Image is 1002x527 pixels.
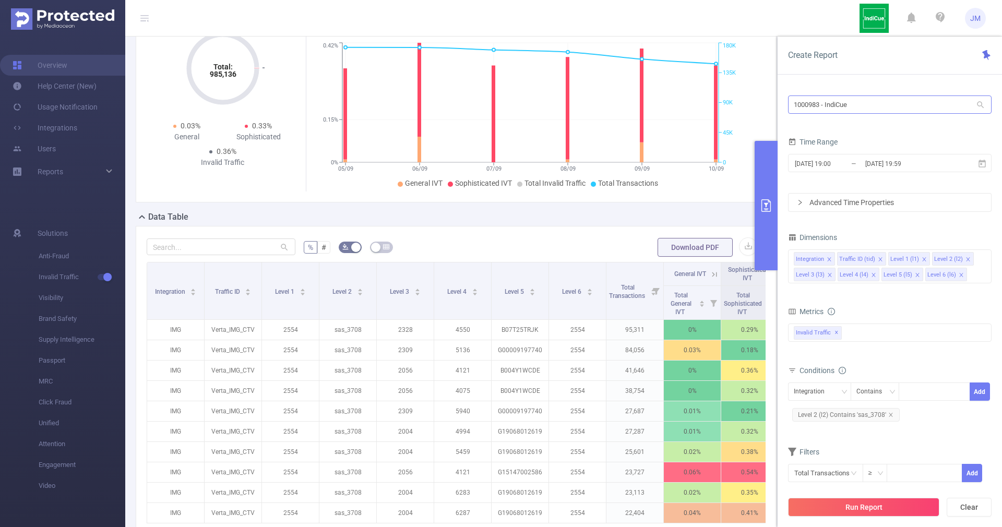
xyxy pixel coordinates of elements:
p: sas_3708 [319,401,376,421]
p: 95,311 [606,320,663,340]
p: 0% [664,320,721,340]
div: Sort [245,287,251,293]
p: 2554 [549,361,606,380]
span: Level 2 (l2) Contains 'sas_3708' [792,408,900,422]
button: Download PDF [658,238,733,257]
p: Verta_IMG_CTV [205,340,261,360]
p: 5459 [434,442,491,462]
i: icon: close [888,412,893,417]
div: Sort [357,287,363,293]
i: icon: close [827,272,832,279]
div: Sort [300,287,306,293]
span: ✕ [834,327,839,339]
i: icon: close [959,272,964,279]
p: sas_3708 [319,442,376,462]
a: Help Center (New) [13,76,97,97]
i: icon: caret-up [190,287,196,290]
p: Verta_IMG_CTV [205,483,261,502]
div: Level 5 (l5) [884,268,912,282]
i: icon: caret-down [529,291,535,294]
tspan: Total: [213,63,232,71]
tspan: 135K [723,69,736,76]
span: Passport [39,350,125,371]
a: Usage Notification [13,97,98,117]
img: Protected Media [11,8,114,30]
p: 27,287 [606,422,663,441]
a: Reports [38,161,63,182]
p: 0.21% [721,401,778,421]
p: 2004 [377,503,434,523]
span: Conditions [800,366,846,375]
span: Attention [39,434,125,454]
p: IMG [147,361,204,380]
p: 27,687 [606,401,663,421]
button: Clear [947,498,992,517]
p: sas_3708 [319,483,376,502]
p: G00009197740 [492,340,548,360]
li: Level 6 (l6) [925,268,967,281]
p: 0.01% [664,422,721,441]
p: 2554 [549,462,606,482]
tspan: 08/09 [560,165,575,172]
p: 5136 [434,340,491,360]
p: 2554 [262,361,319,380]
i: icon: caret-down [587,291,592,294]
p: 2554 [549,483,606,502]
span: Reports [38,167,63,176]
p: G15147002586 [492,462,548,482]
div: Sort [529,287,535,293]
span: Engagement [39,454,125,475]
span: 0.36% [217,147,236,155]
div: Integration [794,383,832,400]
i: icon: right [797,199,803,206]
p: 0.35% [721,483,778,502]
p: Verta_IMG_CTV [205,401,261,421]
i: icon: close [965,257,971,263]
i: icon: caret-up [699,299,705,302]
p: 0.02% [664,483,721,502]
p: 0.18% [721,340,778,360]
div: General [151,131,223,142]
p: 22,404 [606,503,663,523]
span: General IVT [405,179,443,187]
button: Run Report [788,498,939,517]
a: Users [13,138,56,159]
p: 23,113 [606,483,663,502]
p: 0.29% [721,320,778,340]
p: Verta_IMG_CTV [205,503,261,523]
p: 2554 [262,401,319,421]
i: Filter menu [649,262,663,319]
p: sas_3708 [319,340,376,360]
i: icon: caret-up [587,287,592,290]
p: 23,727 [606,462,663,482]
button: Add [962,464,982,482]
p: sas_3708 [319,503,376,523]
tspan: 0% [331,159,338,166]
p: B004Y1WCDE [492,381,548,401]
span: Sophisticated IVT [455,179,512,187]
i: icon: down [877,470,884,477]
i: icon: close [878,257,883,263]
p: 0.36% [721,361,778,380]
p: B004Y1WCDE [492,361,548,380]
span: % [308,243,313,251]
span: Level 6 [562,288,583,295]
i: icon: caret-up [245,287,251,290]
p: G19068012619 [492,503,548,523]
button: Add [970,382,990,401]
i: icon: caret-down [245,291,251,294]
p: 2554 [262,503,319,523]
p: 0.02% [664,442,721,462]
p: 6283 [434,483,491,502]
div: Sort [190,287,196,293]
div: Traffic ID (tid) [839,253,875,266]
span: Level 4 [447,288,468,295]
p: 2554 [262,422,319,441]
p: 38,754 [606,381,663,401]
p: IMG [147,462,204,482]
p: 2309 [377,401,434,421]
span: Filters [788,448,819,456]
i: icon: caret-up [529,287,535,290]
p: 4075 [434,381,491,401]
span: Sophisticated IVT [728,266,766,282]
